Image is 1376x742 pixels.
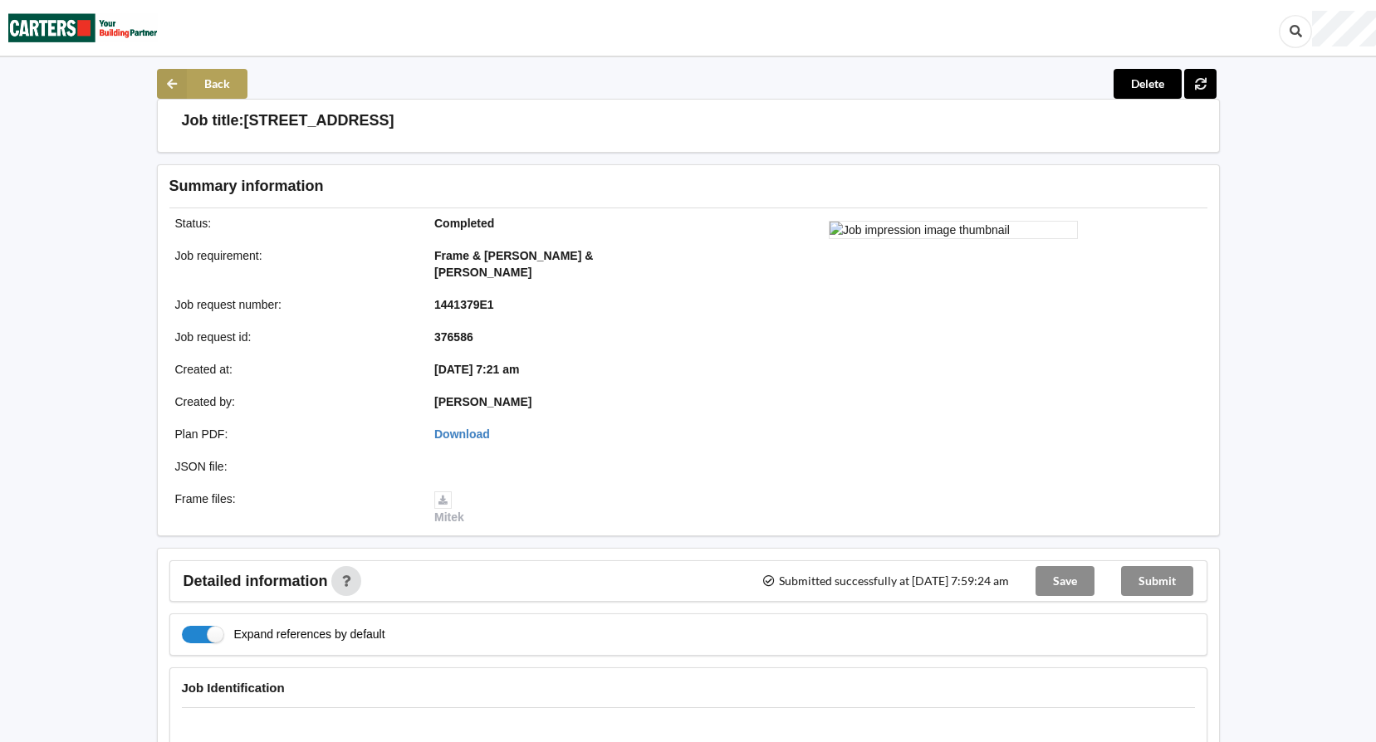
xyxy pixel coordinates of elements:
[164,458,424,475] div: JSON file :
[164,329,424,345] div: Job request id :
[182,111,244,130] h3: Job title:
[829,221,1078,239] img: Job impression image thumbnail
[434,427,490,441] a: Download
[244,111,394,130] h3: [STREET_ADDRESS]
[434,363,519,376] b: [DATE] 7:21 am
[169,177,943,196] h3: Summary information
[434,395,531,408] b: [PERSON_NAME]
[8,1,158,55] img: Carters
[434,249,593,279] b: Frame & [PERSON_NAME] & [PERSON_NAME]
[761,575,1008,587] span: Submitted successfully at [DATE] 7:59:24 am
[164,491,424,525] div: Frame files :
[164,215,424,232] div: Status :
[1114,69,1182,99] button: Delete
[164,426,424,442] div: Plan PDF :
[434,330,473,344] b: 376586
[182,680,1195,696] h4: Job Identification
[1312,11,1376,46] div: User Profile
[434,492,464,524] a: Mitek
[182,626,385,643] label: Expand references by default
[184,574,328,588] span: Detailed information
[157,69,247,99] button: Back
[164,296,424,313] div: Job request number :
[164,247,424,281] div: Job requirement :
[434,217,494,230] b: Completed
[164,393,424,410] div: Created by :
[164,361,424,378] div: Created at :
[434,298,494,311] b: 1441379E1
